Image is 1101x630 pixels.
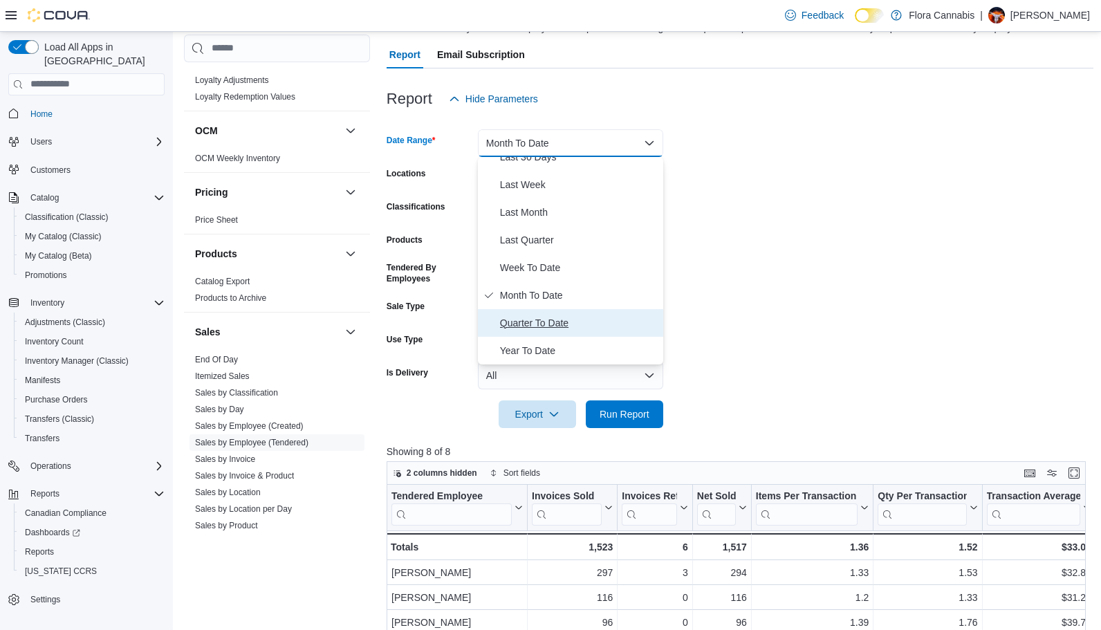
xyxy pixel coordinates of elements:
span: Last Quarter [500,232,658,248]
button: Invoices Ref [622,490,687,525]
span: Catalog [30,192,59,203]
button: Tendered Employee [391,490,523,525]
span: OCM Weekly Inventory [195,153,280,164]
div: 116 [697,589,747,606]
a: Sales by Employee (Tendered) [195,438,308,447]
span: Adjustments (Classic) [25,317,105,328]
span: Classification (Classic) [19,209,165,225]
span: Sales by Day [195,404,244,415]
div: 1.53 [878,564,977,581]
span: Reports [19,544,165,560]
a: Adjustments (Classic) [19,314,111,331]
span: Reports [25,485,165,502]
a: Price Sheet [195,215,238,225]
a: Reports [19,544,59,560]
h3: Pricing [195,185,228,199]
span: Hide Parameters [465,92,538,106]
p: | [980,7,983,24]
span: Customers [30,165,71,176]
h3: OCM [195,124,218,138]
label: Products [387,234,423,245]
button: Users [3,132,170,151]
a: Inventory Manager (Classic) [19,353,134,369]
span: Itemized Sales [195,371,250,382]
div: Qty Per Transaction [878,490,966,503]
span: Operations [25,458,165,474]
span: Year To Date [500,342,658,359]
label: Sale Type [387,301,425,312]
button: Qty Per Transaction [878,490,977,525]
button: Reports [3,484,170,503]
div: 1.52 [878,539,977,555]
button: Classification (Classic) [14,207,170,227]
a: Promotions [19,267,73,284]
div: Invoices Sold [532,490,602,525]
div: 294 [697,564,747,581]
span: Manifests [25,375,60,386]
button: Transfers [14,429,170,448]
div: Qty Per Transaction [878,490,966,525]
label: Classifications [387,201,445,212]
button: Transaction Average [986,490,1091,525]
button: Net Sold [697,490,747,525]
button: Catalog [25,189,64,206]
button: Operations [3,456,170,476]
span: Catalog Export [195,276,250,287]
a: Dashboards [19,524,86,541]
div: 1.36 [756,539,869,555]
button: My Catalog (Beta) [14,246,170,266]
span: Settings [25,591,165,608]
button: Pricing [195,185,340,199]
a: Catalog Export [195,277,250,286]
span: Adjustments (Classic) [19,314,165,331]
div: 1.2 [756,589,869,606]
span: Purchase Orders [25,394,88,405]
a: Purchase Orders [19,391,93,408]
span: Quarter To Date [500,315,658,331]
span: Load All Apps in [GEOGRAPHIC_DATA] [39,40,165,68]
div: Totals [391,539,523,555]
div: Net Sold [697,490,736,525]
span: Promotions [25,270,67,281]
div: 1.33 [878,589,977,606]
span: Month To Date [500,287,658,304]
button: Inventory Count [14,332,170,351]
button: OCM [342,122,359,139]
span: Last 30 Days [500,149,658,165]
button: Inventory Manager (Classic) [14,351,170,371]
a: Transfers [19,430,65,447]
span: Canadian Compliance [19,505,165,521]
button: Display options [1044,465,1060,481]
span: My Catalog (Classic) [19,228,165,245]
div: Products [184,273,370,312]
div: Items Per Transaction [756,490,858,525]
span: Home [30,109,53,120]
a: Feedback [779,1,849,29]
span: Sales by Location per Day [195,503,292,515]
a: Transfers (Classic) [19,411,100,427]
button: Transfers (Classic) [14,409,170,429]
span: Transfers [25,433,59,444]
div: Tendered Employee [391,490,512,503]
button: Hide Parameters [443,85,544,113]
span: Canadian Compliance [25,508,107,519]
div: Invoices Sold [532,490,602,503]
h3: Sales [195,325,221,339]
div: 1,517 [697,539,747,555]
a: Sales by Classification [195,388,278,398]
span: Manifests [19,372,165,389]
div: Invoices Ref [622,490,676,503]
a: Canadian Compliance [19,505,112,521]
span: My Catalog (Classic) [25,231,102,242]
span: Operations [30,461,71,472]
h3: Report [387,91,432,107]
button: All [478,362,663,389]
button: Enter fullscreen [1066,465,1082,481]
a: End Of Day [195,355,238,364]
div: Select listbox [478,157,663,364]
span: Purchase Orders [19,391,165,408]
span: Settings [30,594,60,605]
span: Sales by Product [195,520,258,531]
span: Loyalty Redemption Values [195,91,295,102]
button: Run Report [586,400,663,428]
